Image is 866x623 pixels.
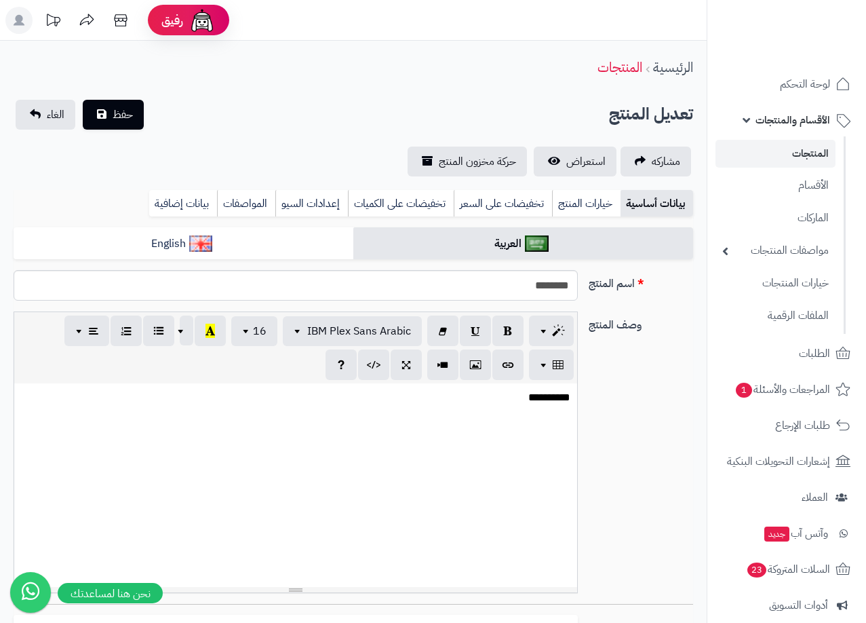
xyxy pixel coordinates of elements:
[353,227,693,261] a: العربية
[734,380,830,399] span: المراجعات والأسئلة
[621,190,693,217] a: بيانات أساسية
[775,416,830,435] span: طلبات الإرجاع
[715,337,858,370] a: الطلبات
[583,311,698,333] label: وصف المنتج
[217,190,275,217] a: المواصفات
[47,107,64,123] span: الغاء
[14,227,353,261] a: English
[454,190,552,217] a: تخفيضات على السعر
[231,316,277,346] button: 16
[609,100,693,128] h2: تعديل المنتج
[715,481,858,514] a: العملاء
[552,190,621,217] a: خيارات المنتج
[780,75,830,94] span: لوحة التحكم
[715,204,835,233] a: الماركات
[408,147,527,176] a: حركة مخزون المنتج
[525,235,549,252] img: العربية
[764,527,789,542] span: جديد
[736,383,752,398] span: 1
[189,7,216,34] img: ai-face.png
[621,147,691,176] a: مشاركه
[715,301,835,331] a: الملفات الرقمية
[566,153,606,170] span: استعراض
[715,409,858,442] a: طلبات الإرجاع
[36,7,70,37] a: تحديثات المنصة
[653,57,693,77] a: الرئيسية
[715,236,835,265] a: مواصفات المنتجات
[113,107,133,123] span: حفظ
[763,524,828,543] span: وآتس آب
[715,445,858,478] a: إشعارات التحويلات البنكية
[746,560,830,579] span: السلات المتروكة
[149,190,217,217] a: بيانات إضافية
[715,589,858,622] a: أدوات التسويق
[161,12,183,29] span: رفيق
[715,171,835,200] a: الأقسام
[715,373,858,406] a: المراجعات والأسئلة1
[16,100,75,130] a: الغاء
[652,153,680,170] span: مشاركه
[275,190,348,217] a: إعدادات السيو
[534,147,616,176] a: استعراض
[715,140,835,168] a: المنتجات
[715,269,835,298] a: خيارات المنتجات
[755,111,830,130] span: الأقسام والمنتجات
[727,452,830,471] span: إشعارات التحويلات البنكية
[307,323,411,339] span: IBM Plex Sans Arabic
[715,553,858,586] a: السلات المتروكة23
[253,323,267,339] span: 16
[189,235,213,252] img: English
[597,57,642,77] a: المنتجات
[83,100,144,130] button: حفظ
[583,270,698,292] label: اسم المنتج
[715,68,858,100] a: لوحة التحكم
[715,517,858,550] a: وآتس آبجديد
[802,488,828,507] span: العملاء
[439,153,516,170] span: حركة مخزون المنتج
[799,344,830,363] span: الطلبات
[747,563,766,578] span: 23
[283,316,422,346] button: IBM Plex Sans Arabic
[348,190,454,217] a: تخفيضات على الكميات
[769,596,828,615] span: أدوات التسويق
